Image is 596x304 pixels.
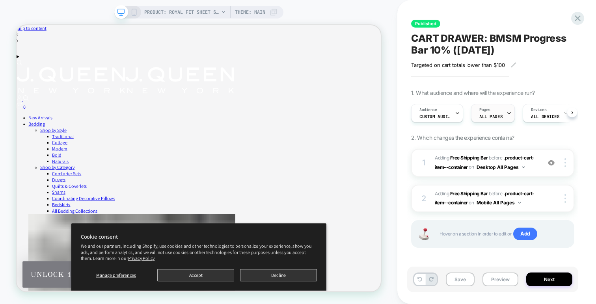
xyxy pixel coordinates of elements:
a: Shams [47,219,65,227]
a: Bedding [16,128,38,136]
span: Devices [531,107,546,113]
button: Next [526,272,572,286]
img: close [564,194,566,203]
a: Shop by Style [32,136,67,144]
button: Desktop All Pages [477,162,525,172]
span: BEFORE [489,191,502,196]
a: New Arrivals [16,119,48,128]
a: Coordinating Decorative Pillows [47,227,131,235]
a: Naturals [47,177,69,185]
span: 1. What audience and where will the experience run? [411,89,535,96]
button: Save [446,272,475,286]
a: Bold [47,169,60,177]
button: Mobile All Pages [477,198,521,208]
a: Cottage [47,152,68,161]
span: Add [513,228,537,240]
img: Joystick [416,228,432,240]
b: Free Shipping Bar [450,155,488,161]
span: Theme: MAIN [235,6,265,19]
span: Pages [479,107,490,113]
span: Audience [419,107,437,113]
h2: Cookie consent [86,277,400,287]
a: Modern [47,161,68,169]
a: Shop by Category [32,185,77,194]
img: crossed eye [548,159,555,166]
div: 2 [420,191,428,206]
span: PRODUCT: Royal Fit Sheet Set [300tc cotton] [144,6,219,19]
span: CART DRAWER: BMSM Progress Bar 10% ([DATE]) [411,32,574,56]
span: on [469,163,474,171]
button: Preview [482,272,518,286]
span: BEFORE [489,155,502,161]
div: 1 [420,156,428,170]
span: Adding [435,191,488,196]
a: Traditional [47,144,76,152]
span: Published [411,20,440,28]
a: All Bedding Collections [47,243,108,252]
span: Hover on a section in order to edit or [440,228,566,240]
a: Comforter Sets [47,194,86,202]
img: down arrow [518,202,521,204]
a: Duvets [47,202,65,210]
span: 2. Which changes the experience contains? [411,134,514,141]
span: ALL DEVICES [531,114,559,119]
b: Free Shipping Bar [450,191,488,196]
a: Bedskirts [47,235,72,243]
img: down arrow [522,166,525,168]
span: on [469,198,474,207]
span: ALL PAGES [479,114,503,119]
span: .product-cart-item--container [435,191,535,206]
span: Custom Audience [419,114,451,119]
img: J. Queen New York [145,56,290,91]
span: 0 [9,105,12,113]
img: close [564,158,566,167]
span: Adding [435,155,488,161]
span: Targeted on cart totals lower than $100 [411,62,505,68]
a: Quilts & Coverlets [47,210,94,219]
